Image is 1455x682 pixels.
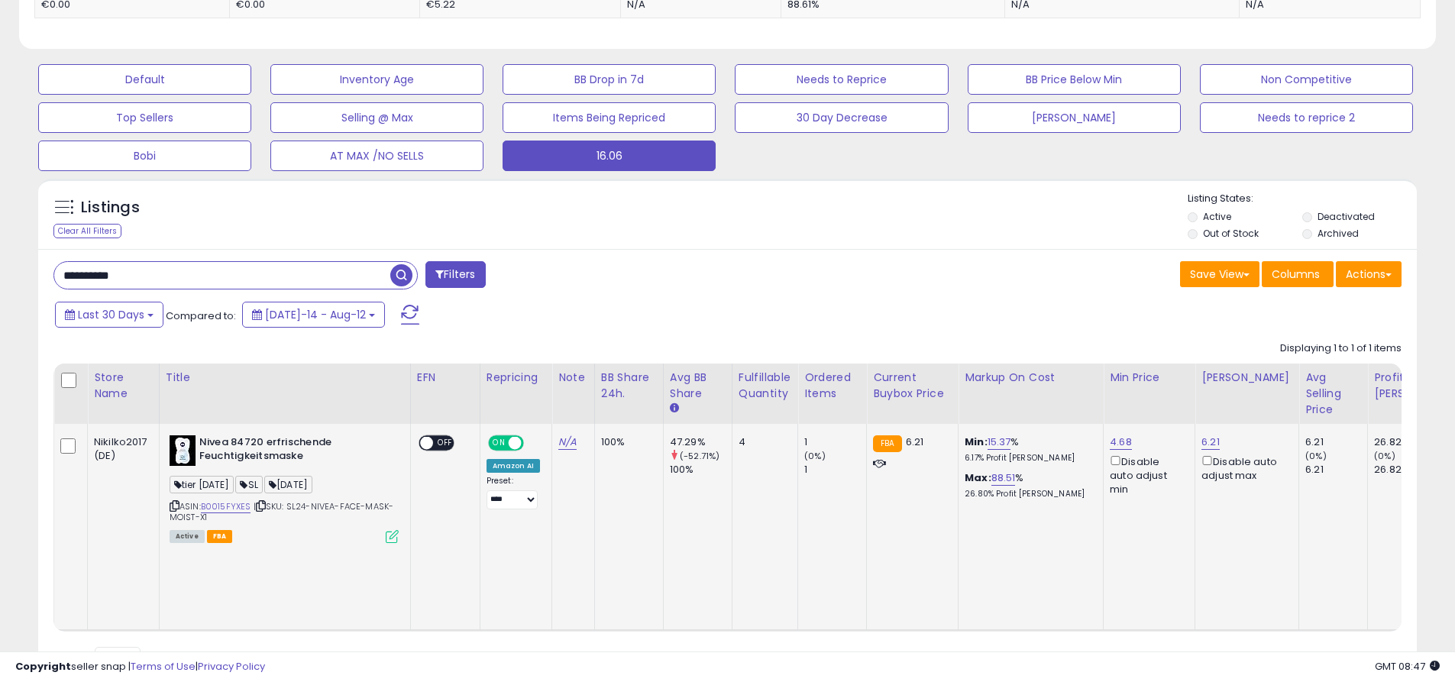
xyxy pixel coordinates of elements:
[235,476,262,493] span: SL
[1203,227,1259,240] label: Out of Stock
[1201,370,1292,386] div: [PERSON_NAME]
[15,659,71,674] strong: Copyright
[965,471,1091,499] div: %
[965,435,988,449] b: Min:
[15,660,265,674] div: seller snap | |
[417,370,474,386] div: EFN
[670,370,726,402] div: Avg BB Share
[170,476,234,493] span: tier [DATE]
[1305,450,1327,462] small: (0%)
[521,436,545,449] span: OFF
[906,435,924,449] span: 6.21
[38,102,251,133] button: Top Sellers
[1280,341,1402,356] div: Displaying 1 to 1 of 1 items
[1200,64,1413,95] button: Non Competitive
[968,102,1181,133] button: [PERSON_NAME]
[965,489,1091,499] p: 26.80% Profit [PERSON_NAME]
[490,436,509,449] span: ON
[503,102,716,133] button: Items Being Repriced
[270,141,483,171] button: AT MAX /NO SELLS
[1305,435,1367,449] div: 6.21
[1110,435,1132,450] a: 4.68
[873,370,952,402] div: Current Buybox Price
[38,141,251,171] button: Bobi
[503,64,716,95] button: BB Drop in 7d
[804,450,826,462] small: (0%)
[166,309,236,323] span: Compared to:
[558,370,588,386] div: Note
[198,659,265,674] a: Privacy Policy
[1305,370,1361,418] div: Avg Selling Price
[965,370,1097,386] div: Markup on Cost
[873,435,901,452] small: FBA
[201,500,251,513] a: B0015FYXES
[680,450,719,462] small: (-52.71%)
[55,302,163,328] button: Last 30 Days
[991,470,1016,486] a: 88.51
[131,659,196,674] a: Terms of Use
[53,224,121,238] div: Clear All Filters
[78,307,144,322] span: Last 30 Days
[207,530,233,543] span: FBA
[670,435,732,449] div: 47.29%
[959,364,1104,424] th: The percentage added to the cost of goods (COGS) that forms the calculator for Min & Max prices.
[38,64,251,95] button: Default
[1201,435,1220,450] a: 6.21
[81,197,140,218] h5: Listings
[1375,659,1440,674] span: 2025-09-12 08:47 GMT
[487,476,540,510] div: Preset:
[670,402,679,415] small: Avg BB Share.
[94,435,147,463] div: Nikilko2017 (DE)
[1318,210,1375,223] label: Deactivated
[601,435,652,449] div: 100%
[804,435,866,449] div: 1
[739,435,786,449] div: 4
[425,261,485,288] button: Filters
[1318,227,1359,240] label: Archived
[270,64,483,95] button: Inventory Age
[804,370,860,402] div: Ordered Items
[1305,463,1367,477] div: 6.21
[1110,453,1183,497] div: Disable auto adjust min
[170,435,399,541] div: ASIN:
[170,530,205,543] span: All listings currently available for purchase on Amazon
[965,435,1091,464] div: %
[166,370,404,386] div: Title
[487,370,545,386] div: Repricing
[265,307,366,322] span: [DATE]-14 - Aug-12
[988,435,1011,450] a: 15.37
[1203,210,1231,223] label: Active
[1110,370,1188,386] div: Min Price
[264,476,312,493] span: [DATE]
[1262,261,1334,287] button: Columns
[739,370,791,402] div: Fulfillable Quantity
[1188,192,1417,206] p: Listing States:
[968,64,1181,95] button: BB Price Below Min
[601,370,657,402] div: BB Share 24h.
[1200,102,1413,133] button: Needs to reprice 2
[270,102,483,133] button: Selling @ Max
[1272,267,1320,282] span: Columns
[94,370,153,402] div: Store Name
[735,64,948,95] button: Needs to Reprice
[965,453,1091,464] p: 6.17% Profit [PERSON_NAME]
[170,435,196,466] img: 416Mb6iKooL._SL40_.jpg
[558,435,577,450] a: N/A
[170,500,394,523] span: | SKU: SL24-NIVEA-FACE-MASK-MOIST-X1
[1201,453,1287,483] div: Disable auto adjust max
[433,436,458,449] span: OFF
[1336,261,1402,287] button: Actions
[1374,450,1395,462] small: (0%)
[487,459,540,473] div: Amazon AI
[242,302,385,328] button: [DATE]-14 - Aug-12
[503,141,716,171] button: 16.06
[965,470,991,485] b: Max:
[735,102,948,133] button: 30 Day Decrease
[1180,261,1259,287] button: Save View
[670,463,732,477] div: 100%
[199,435,385,467] b: Nivea 84720 erfrischende Feuchtigkeitsmaske
[804,463,866,477] div: 1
